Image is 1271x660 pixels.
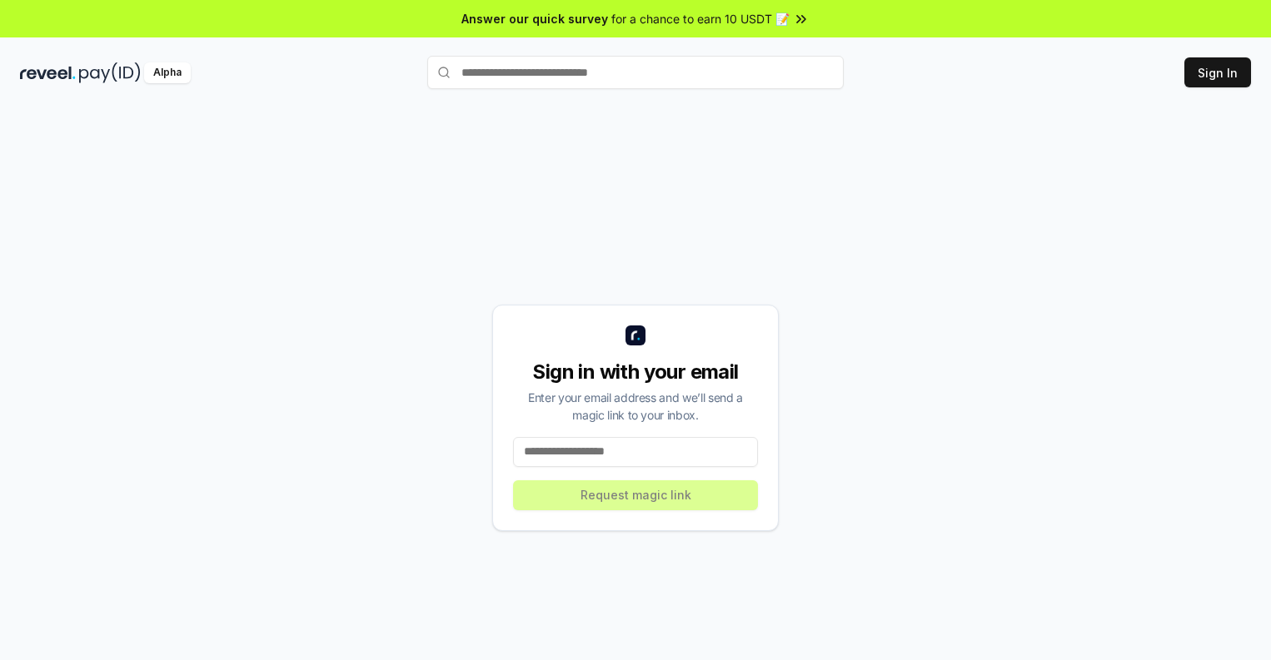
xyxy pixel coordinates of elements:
[144,62,191,83] div: Alpha
[79,62,141,83] img: pay_id
[1184,57,1251,87] button: Sign In
[626,325,645,345] img: logo_small
[513,389,758,424] div: Enter your email address and we’ll send a magic link to your inbox.
[611,10,790,27] span: for a chance to earn 10 USDT 📝
[513,359,758,385] div: Sign in with your email
[461,10,608,27] span: Answer our quick survey
[20,62,76,83] img: reveel_dark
